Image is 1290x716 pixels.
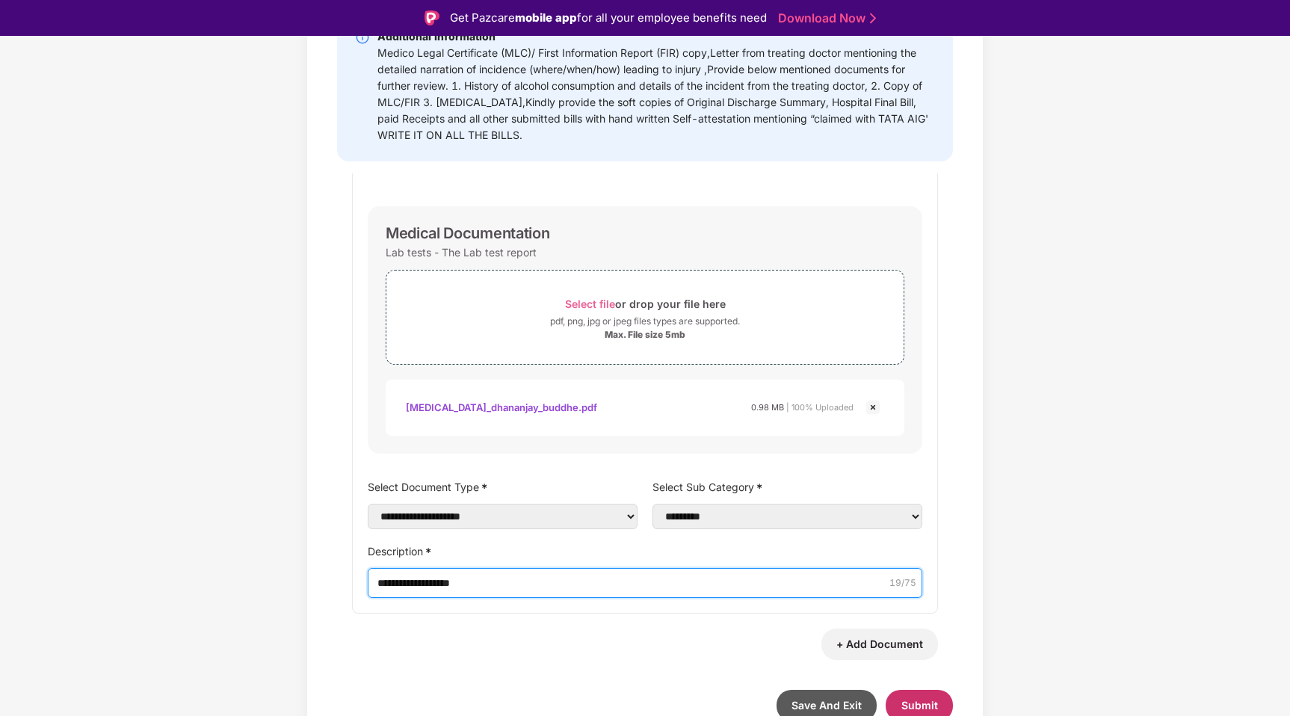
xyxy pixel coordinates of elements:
[515,10,577,25] strong: mobile app
[751,402,784,413] span: 0.98 MB
[889,576,916,590] span: 19 /75
[386,224,549,242] div: Medical Documentation
[406,395,597,420] div: [MEDICAL_DATA]_dhananjay_buddhe.pdf
[355,30,370,45] img: svg+xml;base64,PHN2ZyBpZD0iSW5mby0yMHgyMCIgeG1sbnM9Imh0dHA6Ly93d3cudzMub3JnLzIwMDAvc3ZnIiB3aWR0aD...
[386,282,904,353] span: Select fileor drop your file herepdf, png, jpg or jpeg files types are supported.Max. File size 5mb
[377,30,496,43] b: Additional Information
[786,402,854,413] span: | 100% Uploaded
[377,45,935,143] div: Medico Legal Certificate (MLC)/ First Information Report (FIR) copy,Letter from treating doctor m...
[425,10,439,25] img: Logo
[864,398,882,416] img: svg+xml;base64,PHN2ZyBpZD0iQ3Jvc3MtMjR4MjQiIHhtbG5zPSJodHRwOi8vd3d3LnczLm9yZy8yMDAwL3N2ZyIgd2lkdG...
[550,314,740,329] div: pdf, png, jpg or jpeg files types are supported.
[901,699,938,712] span: Submit
[778,10,871,26] a: Download Now
[450,9,767,27] div: Get Pazcare for all your employee benefits need
[652,476,922,498] label: Select Sub Category
[870,10,876,26] img: Stroke
[368,476,638,498] label: Select Document Type
[791,699,862,712] span: Save And Exit
[565,294,726,314] div: or drop your file here
[386,242,537,262] div: Lab tests - The Lab test report
[565,297,615,310] span: Select file
[368,540,922,562] label: Description
[821,629,938,660] button: + Add Document
[605,329,685,341] div: Max. File size 5mb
